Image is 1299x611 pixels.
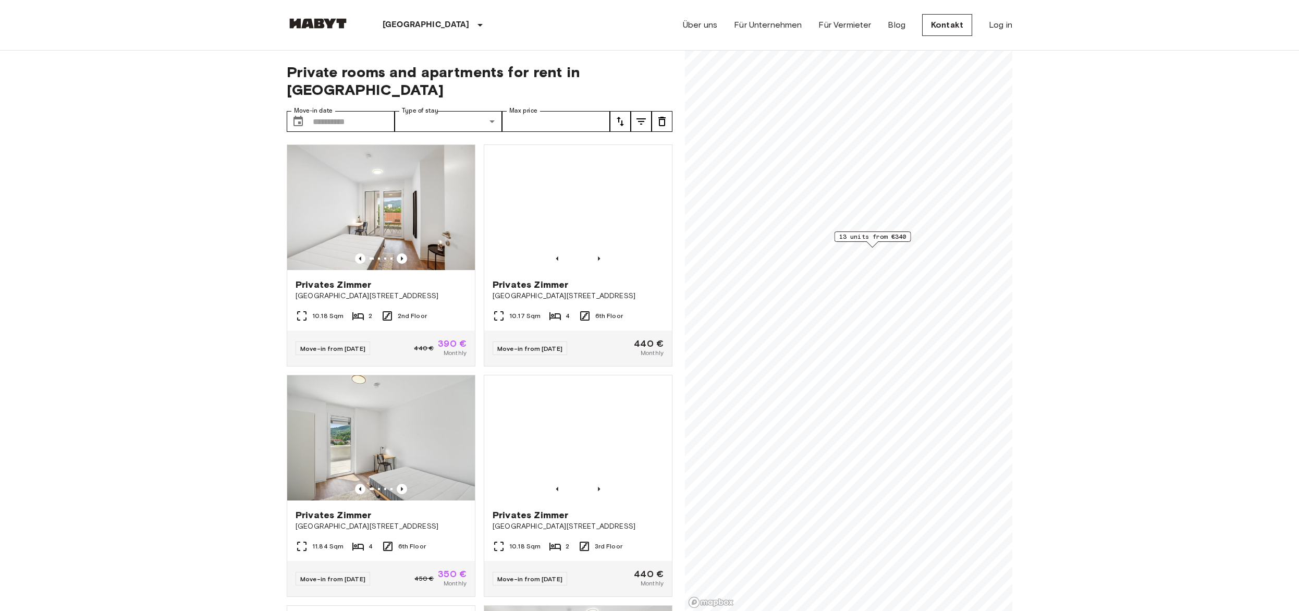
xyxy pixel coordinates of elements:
a: Marketing picture of unit AT-21-001-113-02Previous imagePrevious imagePrivates Zimmer[GEOGRAPHIC_... [287,375,475,597]
a: Log in [989,19,1012,31]
label: Max price [509,106,537,115]
div: Map marker [835,231,911,248]
span: Privates Zimmer [296,278,371,291]
a: Über uns [683,19,717,31]
a: Marketing picture of unit AT-21-001-023-01Previous imagePrevious imagePrivates Zimmer[GEOGRAPHIC_... [287,144,475,366]
label: Move-in date [294,106,333,115]
span: [GEOGRAPHIC_DATA][STREET_ADDRESS] [493,291,664,301]
span: Monthly [641,579,664,588]
span: 6th Floor [595,311,623,321]
button: Previous image [594,253,604,264]
a: Mapbox logo [688,596,734,608]
a: Kontakt [922,14,972,36]
span: [GEOGRAPHIC_DATA][STREET_ADDRESS] [296,291,467,301]
span: 11.84 Sqm [312,542,344,551]
span: 10.18 Sqm [312,311,344,321]
img: Marketing picture of unit AT-21-001-047-01 [484,375,672,500]
span: 440 € [634,339,664,348]
span: Monthly [444,579,467,588]
img: Habyt [287,18,349,29]
span: 2 [566,542,569,551]
span: 10.18 Sqm [509,542,541,551]
span: 10.17 Sqm [509,311,541,321]
span: Move-in from [DATE] [300,575,365,583]
span: Move-in from [DATE] [497,345,562,352]
span: Monthly [444,348,467,358]
span: Privates Zimmer [296,509,371,521]
span: [GEOGRAPHIC_DATA][STREET_ADDRESS] [296,521,467,532]
button: Choose date [288,111,309,132]
button: Previous image [552,253,562,264]
button: Previous image [355,253,365,264]
span: 440 € [634,569,664,579]
img: Marketing picture of unit AT-21-001-023-01 [287,145,475,270]
label: Type of stay [402,106,438,115]
span: 2 [369,311,372,321]
span: 450 € [414,574,434,583]
button: tune [610,111,631,132]
span: 390 € [438,339,467,348]
span: 6th Floor [398,542,426,551]
a: Blog [888,19,905,31]
button: Previous image [552,484,562,494]
img: Marketing picture of unit AT-21-001-112-02 [484,145,672,270]
span: 4 [369,542,373,551]
button: Previous image [594,484,604,494]
a: Für Vermieter [818,19,871,31]
a: Marketing picture of unit AT-21-001-112-02Previous imagePrevious imagePrivates Zimmer[GEOGRAPHIC_... [484,144,672,366]
span: 13 units from €340 [839,232,906,241]
span: Privates Zimmer [493,509,568,521]
p: [GEOGRAPHIC_DATA] [383,19,470,31]
span: 3rd Floor [595,542,622,551]
button: tune [631,111,652,132]
span: Privates Zimmer [493,278,568,291]
span: 440 € [414,344,434,353]
span: 2nd Floor [398,311,427,321]
span: 4 [566,311,570,321]
a: Marketing picture of unit AT-21-001-047-01Previous imagePrevious imagePrivates Zimmer[GEOGRAPHIC_... [484,375,672,597]
button: Previous image [355,484,365,494]
a: Für Unternehmen [734,19,802,31]
button: tune [652,111,672,132]
span: Move-in from [DATE] [497,575,562,583]
span: [GEOGRAPHIC_DATA][STREET_ADDRESS] [493,521,664,532]
span: Move-in from [DATE] [300,345,365,352]
img: Marketing picture of unit AT-21-001-113-02 [287,375,475,500]
span: Monthly [641,348,664,358]
button: Previous image [397,253,407,264]
button: Previous image [397,484,407,494]
span: 350 € [438,569,467,579]
span: Private rooms and apartments for rent in [GEOGRAPHIC_DATA] [287,63,672,99]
